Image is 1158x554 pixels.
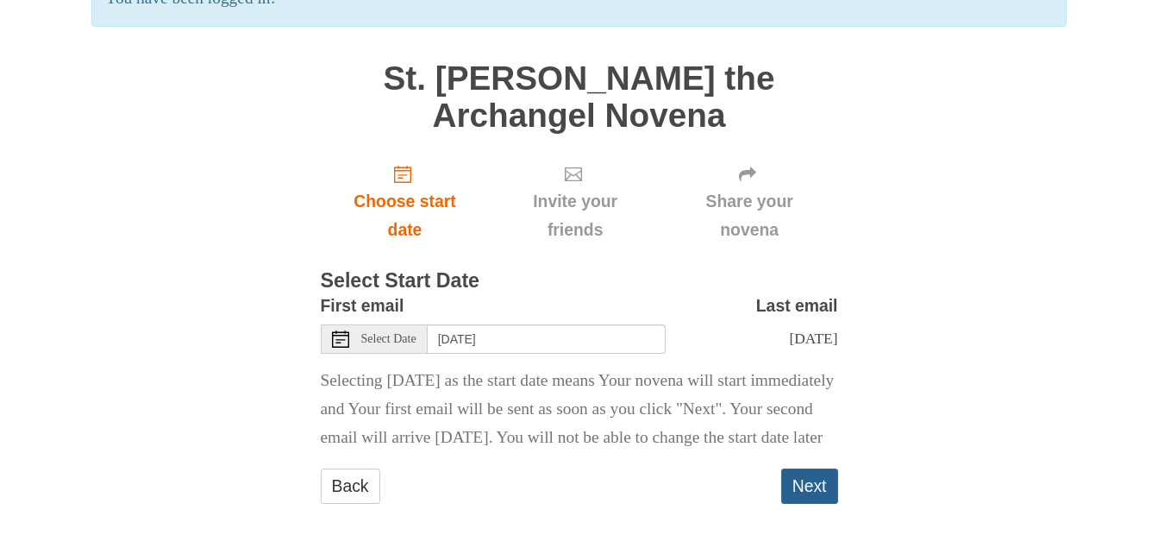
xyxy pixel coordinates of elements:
input: Use the arrow keys to pick a date [428,324,666,354]
span: Share your novena [679,187,821,244]
span: [DATE] [789,330,837,347]
div: Click "Next" to confirm your start date first. [661,151,838,254]
a: Back [321,469,380,504]
span: Invite your friends [506,187,643,244]
h1: St. [PERSON_NAME] the Archangel Novena [321,60,838,134]
div: Click "Next" to confirm your start date first. [489,151,660,254]
h3: Select Start Date [321,270,838,293]
button: Next [781,469,838,504]
label: Last email [756,292,838,320]
label: First email [321,292,404,320]
span: Choose start date [338,187,473,244]
span: Select Date [361,333,416,345]
a: Choose start date [321,151,490,254]
p: Selecting [DATE] as the start date means Your novena will start immediately and Your first email ... [321,367,838,452]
